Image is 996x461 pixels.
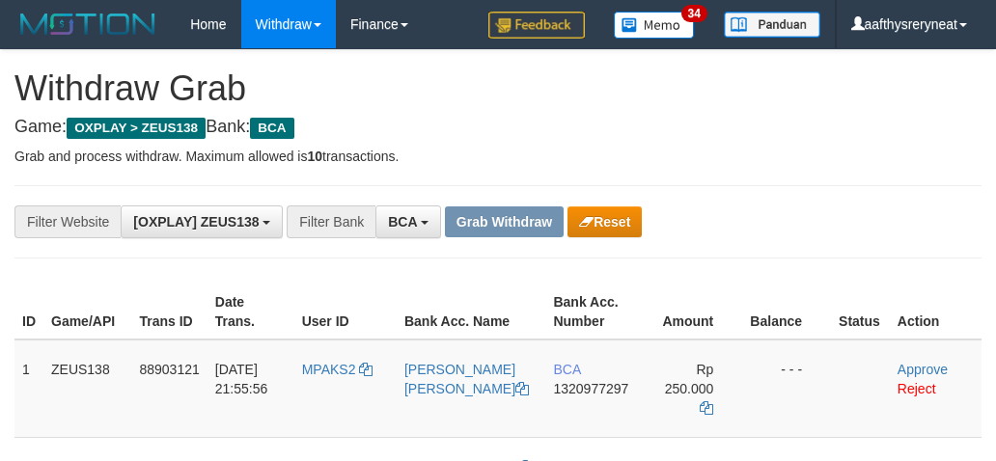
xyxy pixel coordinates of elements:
img: Feedback.jpg [488,12,585,39]
span: [OXPLAY] ZEUS138 [133,214,259,230]
th: Status [831,285,890,339]
th: User ID [294,285,397,339]
a: Reject [898,381,936,396]
span: OXPLAY > ZEUS138 [67,118,206,139]
span: MPAKS2 [302,362,356,377]
h4: Game: Bank: [14,118,982,137]
strong: 10 [307,149,322,164]
th: Action [890,285,982,339]
h1: Withdraw Grab [14,69,982,108]
button: [OXPLAY] ZEUS138 [121,205,283,238]
th: Bank Acc. Number [545,285,642,339]
th: Date Trans. [207,285,294,339]
span: [DATE] 21:55:56 [215,362,268,396]
th: Game/API [43,285,131,339]
th: Amount [642,285,742,339]
td: 1 [14,339,43,438]
a: Copy 250000 to clipboard [700,400,713,416]
span: Rp 250.000 [665,362,714,396]
button: BCA [375,205,441,238]
div: Filter Website [14,205,121,238]
th: ID [14,285,43,339]
span: BCA [553,362,580,377]
span: 34 [681,5,707,22]
span: BCA [388,214,417,230]
p: Grab and process withdraw. Maximum allowed is transactions. [14,147,982,166]
button: Grab Withdraw [445,206,564,237]
a: [PERSON_NAME] [PERSON_NAME] [404,362,529,396]
button: Reset [567,206,642,237]
th: Trans ID [131,285,207,339]
span: Copy 1320977297 to clipboard [553,381,628,396]
span: 88903121 [139,362,199,377]
img: panduan.png [724,12,820,38]
span: BCA [250,118,293,139]
a: Approve [898,362,948,377]
td: - - - [742,339,831,438]
td: ZEUS138 [43,339,131,438]
img: Button%20Memo.svg [614,12,695,39]
th: Balance [742,285,831,339]
img: MOTION_logo.png [14,10,161,39]
th: Bank Acc. Name [397,285,546,339]
div: Filter Bank [287,205,375,238]
a: MPAKS2 [302,362,373,377]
